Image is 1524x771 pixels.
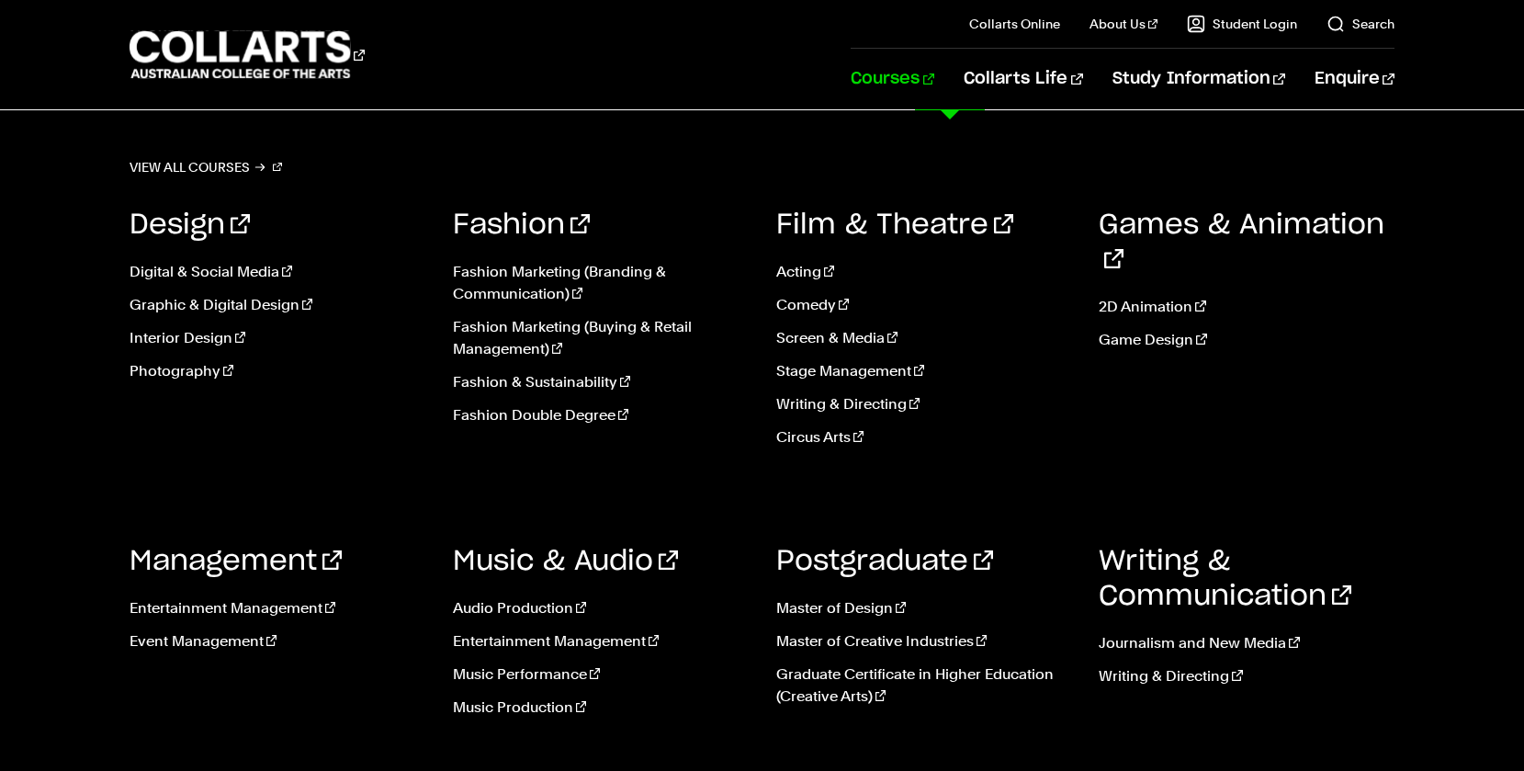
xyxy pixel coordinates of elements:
a: Fashion Marketing (Buying & Retail Management) [453,316,749,360]
a: Entertainment Management [130,597,425,619]
a: Stage Management [776,360,1072,382]
a: Acting [776,261,1072,283]
a: Master of Creative Industries [776,630,1072,652]
a: Film & Theatre [776,211,1013,239]
a: Fashion [453,211,590,239]
a: Interior Design [130,327,425,349]
a: Event Management [130,630,425,652]
a: Writing & Communication [1099,548,1351,610]
a: Postgraduate [776,548,993,575]
a: Study Information [1112,49,1285,109]
a: Collarts Life [964,49,1082,109]
a: View all courses [130,154,282,180]
a: Student Login [1187,15,1297,33]
a: Entertainment Management [453,630,749,652]
a: Fashion Marketing (Branding & Communication) [453,261,749,305]
a: Photography [130,360,425,382]
a: Writing & Directing [776,393,1072,415]
a: Master of Design [776,597,1072,619]
a: Fashion & Sustainability [453,371,749,393]
a: Design [130,211,250,239]
a: Music Performance [453,663,749,686]
a: Graphic & Digital Design [130,294,425,316]
a: About Us [1089,15,1157,33]
a: Music & Audio [453,548,678,575]
a: Writing & Directing [1099,665,1394,687]
a: Enquire [1315,49,1394,109]
a: 2D Animation [1099,296,1394,318]
a: Graduate Certificate in Higher Education (Creative Arts) [776,663,1072,708]
div: Go to homepage [130,28,365,81]
a: Audio Production [453,597,749,619]
a: Music Production [453,697,749,719]
a: Comedy [776,294,1072,316]
a: Game Design [1099,329,1394,351]
a: Digital & Social Media [130,261,425,283]
a: Journalism and New Media [1099,632,1394,654]
a: Games & Animation [1099,211,1384,274]
a: Collarts Online [969,15,1060,33]
a: Courses [851,49,934,109]
a: Search [1326,15,1394,33]
a: Fashion Double Degree [453,404,749,426]
a: Screen & Media [776,327,1072,349]
a: Circus Arts [776,426,1072,448]
a: Management [130,548,342,575]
